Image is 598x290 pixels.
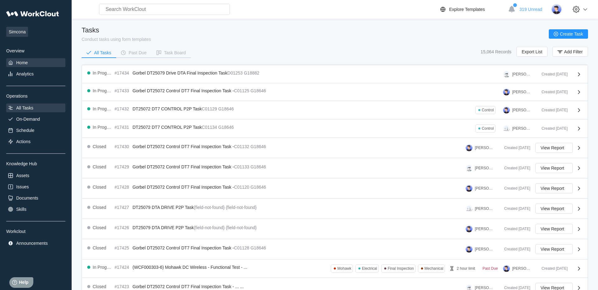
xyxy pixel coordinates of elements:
img: clout-01.png [466,165,472,172]
span: Simcona [6,27,28,37]
div: [PERSON_NAME] [475,286,494,290]
div: Closed [93,144,107,149]
div: Created [DATE] [537,72,568,76]
div: Overview [6,48,65,53]
div: Conduct tasks using form templates [82,37,151,42]
div: Operations [6,94,65,99]
span: Gorbel DT25072 Control DT7 Final Inspection Task - ... ... [133,284,244,289]
a: Announcements [6,239,65,248]
button: Past Due [116,48,152,57]
div: #17434 [115,70,130,75]
span: View Report [541,186,564,191]
div: Closed [93,185,107,190]
div: Skills [16,207,26,212]
div: Closed [93,205,107,210]
mark: C01134 [202,125,217,130]
div: In Progress [93,88,112,93]
div: Task Board [164,51,186,55]
div: Mohawk [337,266,351,271]
div: Control [482,108,494,112]
div: #17430 [115,144,130,149]
mark: G18646 [250,164,266,169]
div: Closed [93,164,107,169]
div: [PERSON_NAME] [512,108,532,112]
div: Schedule [16,128,34,133]
div: [PERSON_NAME] [512,126,532,131]
mark: {field-not-found} [194,205,225,210]
mark: G18646 [250,144,266,149]
div: [PERSON_NAME] [512,72,532,76]
mark: {field-not-found} [226,205,257,210]
a: Skills [6,205,65,214]
span: DT25072 DT7 CONTROL P2P Task [133,125,202,130]
a: Schedule [6,126,65,135]
span: Create Task [560,32,583,36]
img: user-5.png [466,144,472,151]
div: Tasks [82,26,151,34]
div: Closed [93,245,107,250]
span: DT25079 DTA DRIVE P2P Task [133,225,194,230]
button: Create Task [549,29,588,39]
div: In Progress [93,106,112,111]
span: DT25072 DT7 CONTROL P2P Task [133,106,202,111]
a: Actions [6,137,65,146]
div: Announcements [16,241,48,246]
button: View Report [535,204,573,214]
button: View Report [535,163,573,173]
div: Control [482,126,494,131]
a: Home [6,58,65,67]
mark: G18646 [218,125,234,130]
div: [PERSON_NAME] [475,206,494,211]
div: [PERSON_NAME] [475,146,494,150]
input: Search WorkClout [99,4,230,15]
span: View Report [541,247,564,251]
img: user-5.png [466,246,472,253]
span: Gorbel DT25072 Control DT7 Final Inspection Task - [133,88,234,93]
a: Assets [6,171,65,180]
div: [PERSON_NAME] [475,247,494,251]
div: In Progress [93,70,112,75]
mark: G18646 [250,245,266,250]
div: #17433 [115,88,130,93]
a: Issues [6,182,65,191]
span: Gorbel DT25072 Control DT7 Final Inspection Task - [133,185,234,190]
div: 2 hour limit [457,266,475,271]
div: #17426 [115,225,130,230]
div: [PERSON_NAME] [475,186,494,191]
img: user-5.png [466,225,472,232]
mark: G18646 [218,106,234,111]
div: Issues [16,184,29,189]
div: Assets [16,173,29,178]
div: Created [DATE] [499,227,530,231]
mark: C01133 [234,164,249,169]
div: #17424 [115,265,130,270]
mark: G18646 [250,185,266,190]
div: All Tasks [94,51,111,55]
mark: C01125 [234,88,249,93]
img: user-5.png [503,107,510,114]
div: [PERSON_NAME] [475,166,494,170]
span: Gorbel DT25072 Control DT7 Final Inspection Task - [133,245,234,250]
img: clout-09.png [466,205,472,212]
div: Documents [16,196,38,201]
img: clout-01.png [503,71,510,78]
mark: {field-not-found} [194,225,225,230]
span: Gorbel DT25072 Control DT7 Final Inspection Task - [133,144,234,149]
span: View Report [541,146,564,150]
div: Home [16,60,28,65]
div: On-Demand [16,117,40,122]
img: user-5.png [466,185,472,192]
div: Actions [16,139,31,144]
span: View Report [541,166,564,170]
img: clout-09.png [503,125,510,132]
span: Gorbel DT25079 Drive DTA Final Inspection Task [133,70,228,75]
span: (WCF000303-6) Mohawk DC Wireless - Functional Test - ... [133,265,248,270]
div: #17429 [115,164,130,169]
div: Past Due [129,51,147,55]
mark: C01128 [234,245,249,250]
div: Electrical [362,266,377,271]
img: user-5.png [503,89,510,95]
div: Workclout [6,229,65,234]
div: Created [DATE] [537,90,568,94]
